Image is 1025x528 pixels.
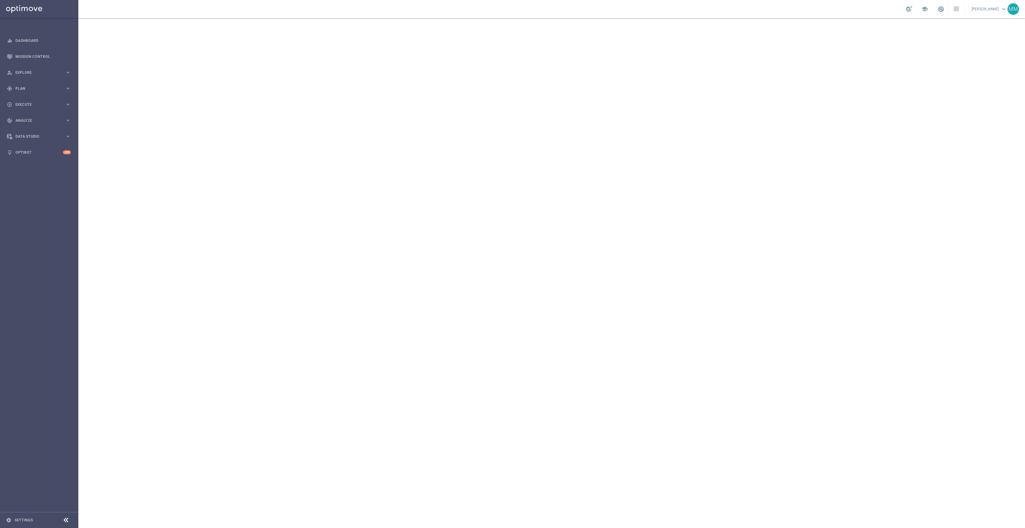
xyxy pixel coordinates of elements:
[7,70,65,75] div: Explore
[7,102,65,107] div: Execute
[15,71,65,74] span: Explore
[7,86,71,91] button: gps_fixed Plan keyboard_arrow_right
[7,54,71,59] button: Mission Control
[15,119,65,122] span: Analyze
[15,49,71,64] a: Mission Control
[15,87,65,90] span: Plan
[6,517,11,523] i: settings
[7,118,71,123] button: track_changes Analyze keyboard_arrow_right
[65,118,71,123] i: keyboard_arrow_right
[7,102,12,107] i: play_circle_outline
[921,6,928,12] span: school
[15,33,71,49] a: Dashboard
[7,118,65,123] div: Analyze
[7,70,71,75] button: person_search Explore keyboard_arrow_right
[7,150,71,155] button: lightbulb Optibot +10
[63,150,71,154] div: +10
[15,135,65,138] span: Data Studio
[7,150,12,155] i: lightbulb
[7,70,12,75] i: person_search
[7,38,71,43] button: equalizer Dashboard
[14,518,33,522] a: Settings
[7,38,12,43] i: equalizer
[7,144,71,160] div: Optibot
[65,70,71,75] i: keyboard_arrow_right
[7,86,12,91] i: gps_fixed
[7,118,12,123] i: track_changes
[7,86,65,91] div: Plan
[65,86,71,91] i: keyboard_arrow_right
[7,134,71,139] button: Data Studio keyboard_arrow_right
[65,102,71,107] i: keyboard_arrow_right
[15,103,65,106] span: Execute
[1008,3,1019,15] div: MM
[971,5,1008,14] a: [PERSON_NAME]keyboard_arrow_down
[7,33,71,49] div: Dashboard
[7,102,71,107] button: play_circle_outline Execute keyboard_arrow_right
[1000,6,1007,12] span: keyboard_arrow_down
[7,49,71,64] div: Mission Control
[7,134,65,139] div: Data Studio
[15,144,63,160] a: Optibot
[65,134,71,139] i: keyboard_arrow_right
